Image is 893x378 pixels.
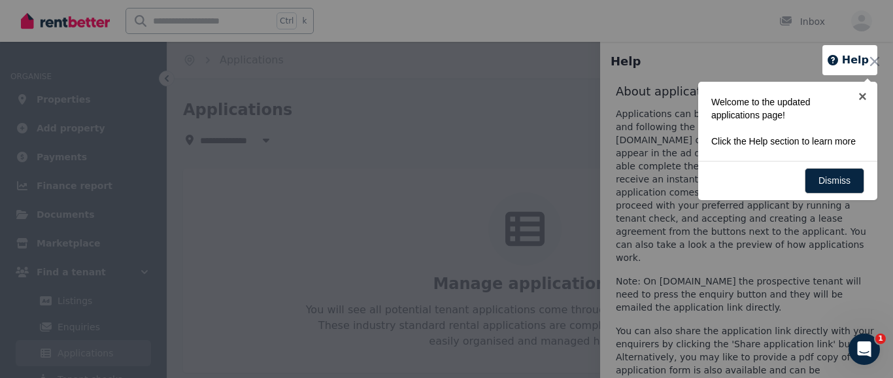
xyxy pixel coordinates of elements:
[711,135,856,148] p: Click the Help section to learn more
[805,168,864,194] a: Dismiss
[849,334,880,365] iframe: Intercom live chat
[875,334,886,344] span: 1
[711,95,856,122] p: Welcome to the updated applications page!
[848,82,877,111] a: ×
